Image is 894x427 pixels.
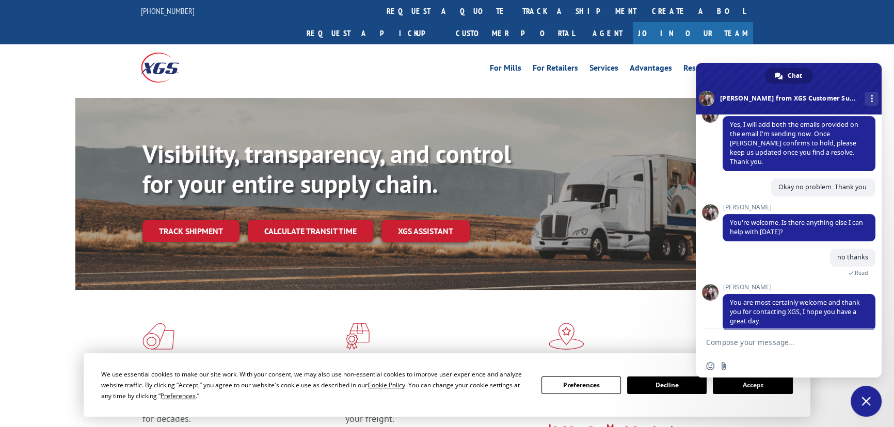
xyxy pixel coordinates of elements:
[851,386,882,417] div: Close chat
[730,218,863,236] span: You're welcome. Is there anything else I can help with [DATE]?
[381,220,470,242] a: XGS ASSISTANT
[865,92,879,106] div: More channels
[142,323,174,350] img: xgs-icon-total-supply-chain-intelligence-red
[630,64,672,75] a: Advantages
[582,22,633,44] a: Agent
[788,68,802,84] span: Chat
[299,22,448,44] a: Request a pickup
[627,376,707,394] button: Decline
[84,353,810,417] div: Cookie Consent Prompt
[683,64,720,75] a: Resources
[633,22,753,44] a: Join Our Team
[448,22,582,44] a: Customer Portal
[778,183,868,191] span: Okay no problem. Thank you.
[706,362,714,370] span: Insert an emoji
[723,204,875,211] span: [PERSON_NAME]
[101,369,529,401] div: We use essential cookies to make our site work. With your consent, we may also use non-essential ...
[730,298,860,325] span: You are most certainly welcome and thank you for contacting XGS, I hope you have a great day.
[713,376,792,394] button: Accept
[142,388,337,424] span: As an industry carrier of choice, XGS has brought innovation and dedication to flooring logistics...
[345,323,370,350] img: xgs-icon-focused-on-flooring-red
[723,284,875,291] span: [PERSON_NAME]
[490,64,521,75] a: For Mills
[533,64,578,75] a: For Retailers
[706,338,849,347] textarea: Compose your message...
[161,391,196,400] span: Preferences
[541,376,621,394] button: Preferences
[142,220,240,242] a: Track shipment
[141,6,195,16] a: [PHONE_NUMBER]
[765,68,812,84] div: Chat
[730,120,858,166] span: Yes, I will add both the emails provided on the email I'm sending now. Once [PERSON_NAME] confirm...
[368,381,405,389] span: Cookie Policy
[589,64,618,75] a: Services
[837,253,868,261] span: no thanks
[549,323,584,350] img: xgs-icon-flagship-distribution-model-red
[248,220,373,242] a: Calculate transit time
[142,138,511,200] b: Visibility, transparency, and control for your entire supply chain.
[855,269,868,276] span: Read
[720,362,728,370] span: Send a file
